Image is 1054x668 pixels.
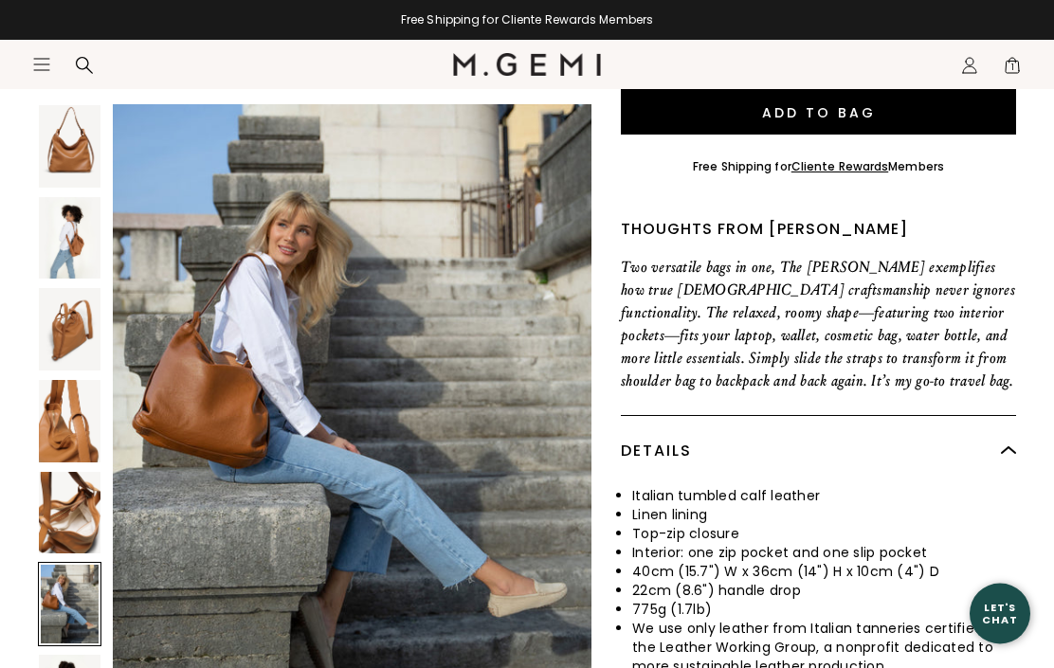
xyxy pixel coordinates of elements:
li: Linen lining [632,506,1016,525]
div: Free Shipping for Members [693,160,944,175]
li: 775g (1.7lb) [632,601,1016,620]
li: Top-zip closure [632,525,1016,544]
span: 1 [1003,60,1022,79]
img: The Laura Convertible Backpack [39,197,100,280]
button: Open site menu [32,55,51,74]
img: The Laura Convertible Backpack [39,380,100,462]
li: 40cm (15.7") W x 36cm (14") H x 10cm (4") D [632,563,1016,582]
p: Two versatile bags in one, The [PERSON_NAME] exemplifies how true [DEMOGRAPHIC_DATA] craftsmanshi... [621,257,1016,393]
div: Let's Chat [970,602,1030,625]
div: Details [621,417,1016,487]
img: The Laura Convertible Backpack [39,472,100,554]
img: The Laura Convertible Backpack [39,288,100,370]
a: Cliente Rewards [791,159,889,175]
div: Thoughts from [PERSON_NAME] [621,219,1016,242]
img: The Laura Convertible Backpack [39,105,100,188]
li: 22cm (8.6") handle drop [632,582,1016,601]
li: Interior: one zip pocket and one slip pocket [632,544,1016,563]
li: Italian tumbled calf leather [632,487,1016,506]
img: M.Gemi [453,53,602,76]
